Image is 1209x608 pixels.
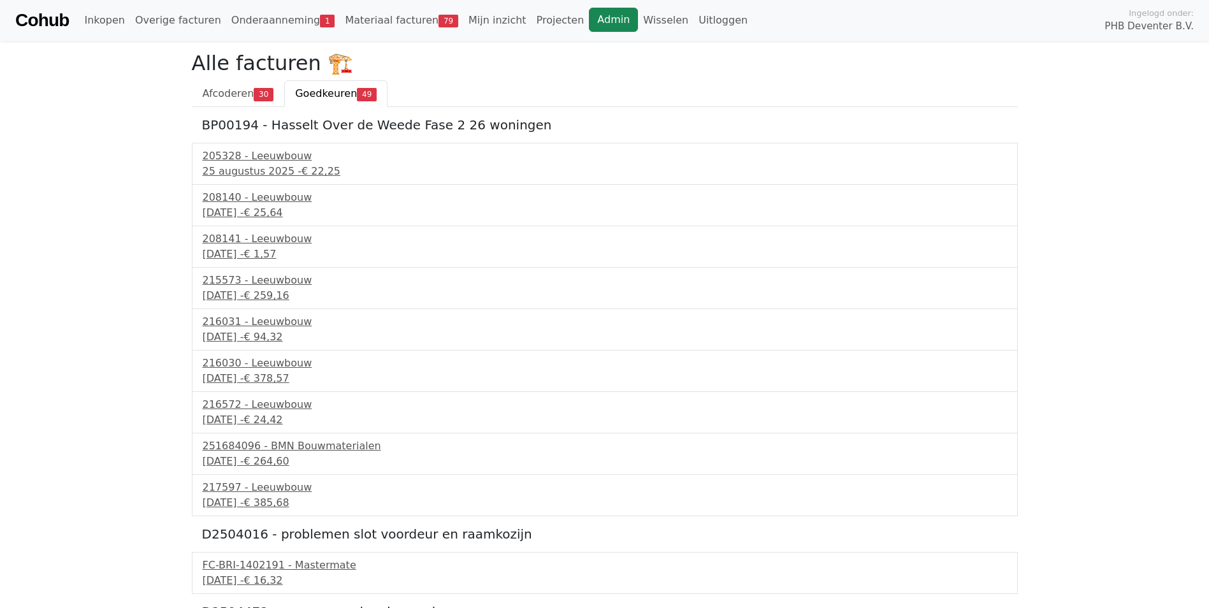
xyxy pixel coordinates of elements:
[320,15,335,27] span: 1
[203,314,1007,345] a: 216031 - Leeuwbouw[DATE] -€ 94,32
[203,190,1007,221] a: 208140 - Leeuwbouw[DATE] -€ 25,64
[203,480,1007,510] a: 217597 - Leeuwbouw[DATE] -€ 385,68
[203,397,1007,412] div: 216572 - Leeuwbouw
[203,438,1007,469] a: 251684096 - BMN Bouwmaterialen[DATE] -€ 264,60
[243,248,276,260] span: € 1,57
[254,88,273,101] span: 30
[243,372,289,384] span: € 378,57
[203,190,1007,205] div: 208140 - Leeuwbouw
[203,438,1007,454] div: 251684096 - BMN Bouwmaterialen
[1129,7,1194,19] span: Ingelogd onder:
[130,8,226,33] a: Overige facturen
[438,15,458,27] span: 79
[295,87,357,99] span: Goedkeuren
[192,51,1018,75] h2: Alle facturen 🏗️
[202,117,1008,133] h5: BP00194 - Hasselt Over de Weede Fase 2 26 woningen
[15,5,69,36] a: Cohub
[203,273,1007,303] a: 215573 - Leeuwbouw[DATE] -€ 259,16
[203,495,1007,510] div: [DATE] -
[340,8,463,33] a: Materiaal facturen79
[357,88,377,101] span: 49
[243,289,289,301] span: € 259,16
[243,414,282,426] span: € 24,42
[463,8,532,33] a: Mijn inzicht
[226,8,340,33] a: Onderaanneming1
[203,247,1007,262] div: [DATE] -
[243,496,289,509] span: € 385,68
[301,165,340,177] span: € 22,25
[203,371,1007,386] div: [DATE] -
[243,455,289,467] span: € 264,60
[202,526,1008,542] h5: D2504016 - problemen slot voordeur en raamkozijn
[243,574,282,586] span: € 16,32
[532,8,590,33] a: Projecten
[203,288,1007,303] div: [DATE] -
[203,148,1007,179] a: 205328 - Leeuwbouw25 augustus 2025 -€ 22,25
[638,8,693,33] a: Wisselen
[203,558,1007,573] div: FC-BRI-1402191 - Mastermate
[243,331,282,343] span: € 94,32
[1104,19,1194,34] span: PHB Deventer B.V.
[203,148,1007,164] div: 205328 - Leeuwbouw
[203,454,1007,469] div: [DATE] -
[203,273,1007,288] div: 215573 - Leeuwbouw
[203,329,1007,345] div: [DATE] -
[203,356,1007,371] div: 216030 - Leeuwbouw
[203,231,1007,247] div: 208141 - Leeuwbouw
[203,231,1007,262] a: 208141 - Leeuwbouw[DATE] -€ 1,57
[693,8,753,33] a: Uitloggen
[203,412,1007,428] div: [DATE] -
[589,8,638,32] a: Admin
[203,558,1007,588] a: FC-BRI-1402191 - Mastermate[DATE] -€ 16,32
[243,206,282,219] span: € 25,64
[192,80,285,107] a: Afcoderen30
[203,480,1007,495] div: 217597 - Leeuwbouw
[203,356,1007,386] a: 216030 - Leeuwbouw[DATE] -€ 378,57
[203,205,1007,221] div: [DATE] -
[284,80,387,107] a: Goedkeuren49
[203,397,1007,428] a: 216572 - Leeuwbouw[DATE] -€ 24,42
[203,87,254,99] span: Afcoderen
[203,164,1007,179] div: 25 augustus 2025 -
[203,314,1007,329] div: 216031 - Leeuwbouw
[79,8,129,33] a: Inkopen
[203,573,1007,588] div: [DATE] -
